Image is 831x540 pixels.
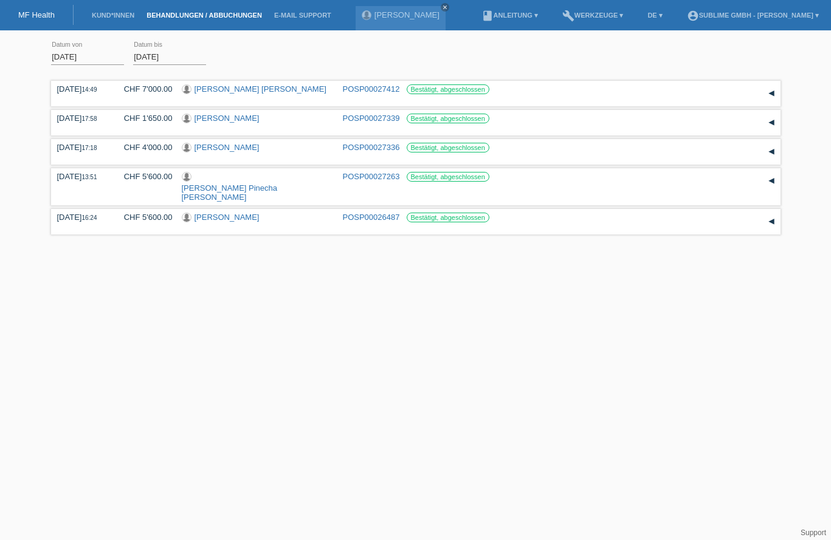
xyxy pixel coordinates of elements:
a: buildWerkzeuge ▾ [556,12,630,19]
div: auf-/zuklappen [762,84,781,103]
a: account_circleSublime GmbH - [PERSON_NAME] ▾ [681,12,825,19]
i: book [481,10,494,22]
div: auf-/zuklappen [762,172,781,190]
span: 14:49 [81,86,97,93]
a: POSP00027263 [343,172,400,181]
a: Support [801,528,826,537]
div: CHF 1'650.00 [115,114,173,123]
a: [PERSON_NAME] [195,143,260,152]
a: [PERSON_NAME] [195,114,260,123]
div: [DATE] [57,143,106,152]
span: 16:24 [81,214,97,221]
a: [PERSON_NAME] Pinecha [PERSON_NAME] [182,183,278,202]
div: [DATE] [57,213,106,222]
a: Kund*innen [86,12,140,19]
span: 17:18 [81,145,97,151]
div: CHF 5'600.00 [115,172,173,181]
i: account_circle [687,10,699,22]
div: CHF 4'000.00 [115,143,173,152]
a: POSP00026487 [343,213,400,222]
span: 13:51 [81,174,97,180]
div: [DATE] [57,84,106,94]
label: Bestätigt, abgeschlossen [407,114,489,123]
i: build [562,10,574,22]
div: [DATE] [57,172,106,181]
label: Bestätigt, abgeschlossen [407,172,489,182]
div: auf-/zuklappen [762,213,781,231]
div: CHF 5'600.00 [115,213,173,222]
a: POSP00027339 [343,114,400,123]
div: auf-/zuklappen [762,114,781,132]
a: [PERSON_NAME] [374,10,440,19]
a: [PERSON_NAME] [PERSON_NAME] [195,84,326,94]
div: auf-/zuklappen [762,143,781,161]
div: CHF 7'000.00 [115,84,173,94]
i: close [442,4,448,10]
a: MF Health [18,10,55,19]
a: E-Mail Support [268,12,337,19]
label: Bestätigt, abgeschlossen [407,143,489,152]
a: bookAnleitung ▾ [475,12,544,19]
label: Bestätigt, abgeschlossen [407,213,489,222]
a: [PERSON_NAME] [195,213,260,222]
a: close [441,3,449,12]
a: DE ▾ [641,12,668,19]
a: POSP00027336 [343,143,400,152]
a: Behandlungen / Abbuchungen [140,12,268,19]
a: POSP00027412 [343,84,400,94]
span: 17:58 [81,115,97,122]
div: [DATE] [57,114,106,123]
label: Bestätigt, abgeschlossen [407,84,489,94]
